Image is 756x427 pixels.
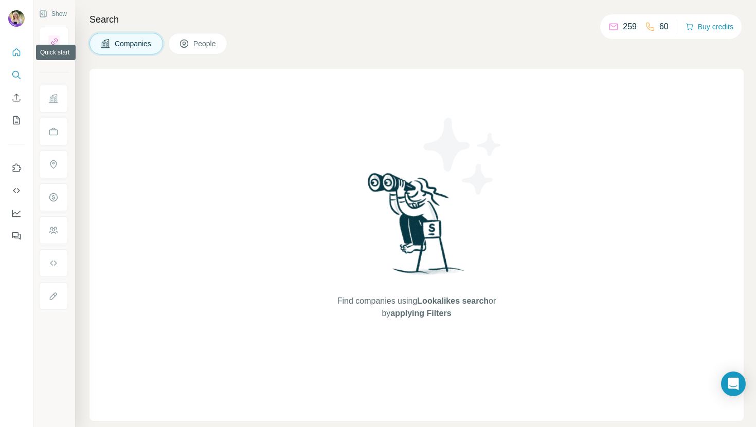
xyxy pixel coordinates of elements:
[363,170,470,285] img: Surfe Illustration - Woman searching with binoculars
[8,111,25,129] button: My lists
[417,110,509,202] img: Surfe Illustration - Stars
[721,372,746,396] div: Open Intercom Messenger
[417,296,489,305] span: Lookalikes search
[390,309,451,318] span: applying Filters
[8,181,25,200] button: Use Surfe API
[8,159,25,177] button: Use Surfe on LinkedIn
[32,6,74,22] button: Show
[89,12,744,27] h4: Search
[8,66,25,84] button: Search
[115,39,152,49] span: Companies
[8,88,25,107] button: Enrich CSV
[686,20,733,34] button: Buy credits
[8,10,25,27] img: Avatar
[334,295,499,320] span: Find companies using or by
[8,43,25,62] button: Quick start
[623,21,637,33] p: 259
[193,39,217,49] span: People
[659,21,669,33] p: 60
[8,204,25,222] button: Dashboard
[8,227,25,245] button: Feedback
